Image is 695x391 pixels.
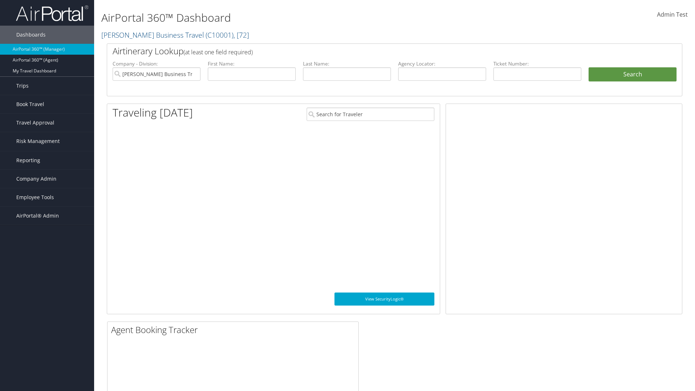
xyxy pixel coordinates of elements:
[16,188,54,206] span: Employee Tools
[111,324,358,336] h2: Agent Booking Tracker
[184,48,253,56] span: (at least one field required)
[16,132,60,150] span: Risk Management
[493,60,581,67] label: Ticket Number:
[16,95,44,113] span: Book Travel
[208,60,296,67] label: First Name:
[657,10,688,18] span: Admin Test
[233,30,249,40] span: , [ 72 ]
[16,170,56,188] span: Company Admin
[334,293,434,306] a: View SecurityLogic®
[113,60,201,67] label: Company - Division:
[113,105,193,120] h1: Traveling [DATE]
[307,108,434,121] input: Search for Traveler
[113,45,629,57] h2: Airtinerary Lookup
[16,207,59,225] span: AirPortal® Admin
[589,67,677,82] button: Search
[398,60,486,67] label: Agency Locator:
[16,77,29,95] span: Trips
[16,114,54,132] span: Travel Approval
[303,60,391,67] label: Last Name:
[206,30,233,40] span: ( C10001 )
[101,10,492,25] h1: AirPortal 360™ Dashboard
[101,30,249,40] a: [PERSON_NAME] Business Travel
[16,151,40,169] span: Reporting
[657,4,688,26] a: Admin Test
[16,5,88,22] img: airportal-logo.png
[16,26,46,44] span: Dashboards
